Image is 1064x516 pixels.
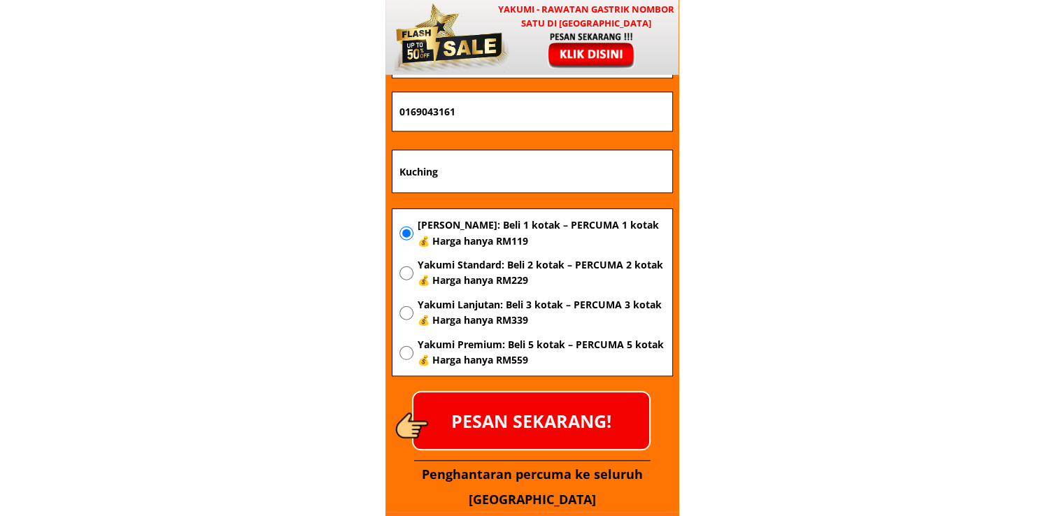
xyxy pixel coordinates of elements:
[417,297,665,329] span: Yakumi Lanjutan: Beli 3 kotak – PERCUMA 3 kotak 💰 Harga hanya RM339
[417,217,665,249] span: [PERSON_NAME]: Beli 1 kotak – PERCUMA 1 kotak 💰 Harga hanya RM119
[396,92,669,131] input: Nombor Telefon Bimbit
[417,337,665,368] span: Yakumi Premium: Beli 5 kotak – PERCUMA 5 kotak 💰 Harga hanya RM559
[413,392,649,449] p: PESAN SEKARANG!
[396,150,669,192] input: Alamat
[417,257,665,289] span: Yakumi Standard: Beli 2 kotak – PERCUMA 2 kotak 💰 Harga hanya RM229
[495,2,678,31] h3: YAKUMI - Rawatan Gastrik Nombor Satu di [GEOGRAPHIC_DATA]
